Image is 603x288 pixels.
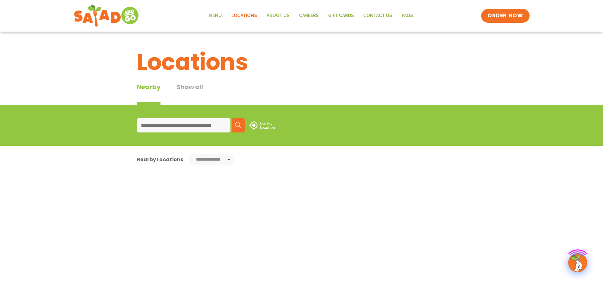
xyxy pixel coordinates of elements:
img: use-location.svg [249,121,275,130]
a: FAQs [397,9,418,23]
a: Careers [294,9,323,23]
h1: Locations [137,45,467,79]
img: new-SAG-logo-768×292 [74,3,141,28]
div: Nearby Locations [137,156,183,163]
img: search.svg [235,122,242,128]
a: Menu [204,9,227,23]
a: ORDER NOW [481,9,529,23]
a: Contact Us [359,9,397,23]
div: Nearby [137,82,161,105]
a: About Us [262,9,294,23]
a: GIFT CARDS [323,9,359,23]
button: Show all [176,82,203,105]
div: Tabbed content [137,82,219,105]
a: Locations [227,9,262,23]
span: ORDER NOW [487,12,523,20]
nav: Menu [204,9,418,23]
